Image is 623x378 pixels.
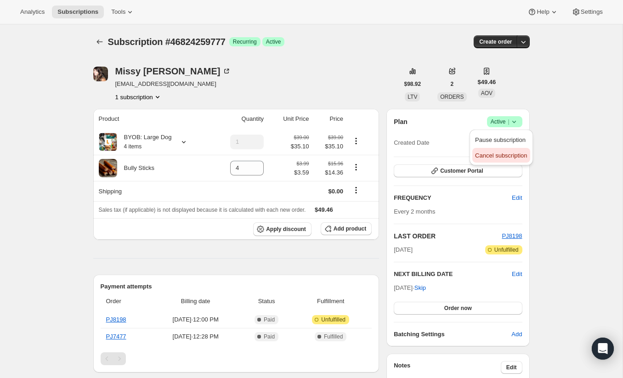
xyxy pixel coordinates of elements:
[101,291,151,311] th: Order
[511,330,522,339] span: Add
[445,78,459,90] button: 2
[451,80,454,88] span: 2
[117,133,172,151] div: BYOB: Large Dog
[315,142,344,151] span: $35.10
[233,38,257,45] span: Recurring
[253,222,311,236] button: Apply discount
[394,164,522,177] button: Customer Portal
[472,132,530,147] button: Pause subscription
[444,305,472,312] span: Order now
[440,167,483,175] span: Customer Portal
[394,193,512,203] h2: FREQUENCY
[394,270,512,279] h2: NEXT BILLING DATE
[117,164,154,173] div: Bully Sticks
[153,332,238,341] span: [DATE] · 12:28 PM
[394,138,429,147] span: Created Date
[291,142,309,151] span: $35.10
[494,246,519,254] span: Unfulfilled
[101,352,372,365] nav: Pagination
[478,78,496,87] span: $49.46
[472,148,530,163] button: Cancel subscription
[153,297,238,306] span: Billing date
[506,327,527,342] button: Add
[101,282,372,291] h2: Payment attempts
[394,302,522,315] button: Order now
[592,338,614,360] div: Open Intercom Messenger
[349,136,363,146] button: Product actions
[266,226,306,233] span: Apply discount
[474,35,517,48] button: Create order
[512,270,522,279] button: Edit
[321,222,372,235] button: Add product
[295,297,366,306] span: Fulfillment
[115,67,232,76] div: Missy [PERSON_NAME]
[115,92,162,102] button: Product actions
[296,161,309,166] small: $3.99
[508,118,509,125] span: |
[20,8,45,16] span: Analytics
[394,330,511,339] h6: Batching Settings
[328,161,343,166] small: $15.96
[479,38,512,45] span: Create order
[399,78,427,90] button: $98.92
[414,283,426,293] span: Skip
[210,109,266,129] th: Quantity
[93,109,210,129] th: Product
[124,143,142,150] small: 4 items
[294,135,309,140] small: $39.00
[99,159,117,177] img: product img
[328,188,344,195] span: $0.00
[404,80,421,88] span: $98.92
[244,297,289,306] span: Status
[581,8,603,16] span: Settings
[264,333,275,340] span: Paid
[440,94,464,100] span: ORDERS
[93,35,106,48] button: Subscriptions
[15,6,50,18] button: Analytics
[394,117,408,126] h2: Plan
[93,67,108,81] span: Missy Coyne
[115,79,232,89] span: [EMAIL_ADDRESS][DOMAIN_NAME]
[394,245,413,254] span: [DATE]
[349,185,363,195] button: Shipping actions
[491,117,519,126] span: Active
[512,193,522,203] span: Edit
[106,316,126,323] a: PJ8198
[408,94,417,100] span: LTV
[315,168,344,177] span: $14.36
[394,284,426,291] span: [DATE] ·
[99,133,117,151] img: product img
[294,168,309,177] span: $3.59
[481,90,493,96] span: AOV
[394,231,502,241] h2: LAST ORDER
[264,316,275,323] span: Paid
[501,361,522,374] button: Edit
[334,225,366,232] span: Add product
[506,191,527,205] button: Edit
[57,8,98,16] span: Subscriptions
[475,136,526,143] span: Pause subscription
[475,152,527,159] span: Cancel subscription
[106,6,140,18] button: Tools
[106,333,126,340] a: PJ7477
[502,232,522,239] a: PJ8198
[93,181,210,201] th: Shipping
[328,135,343,140] small: $39.00
[324,333,343,340] span: Fulfilled
[566,6,608,18] button: Settings
[522,6,564,18] button: Help
[52,6,104,18] button: Subscriptions
[266,38,281,45] span: Active
[312,109,346,129] th: Price
[321,316,345,323] span: Unfulfilled
[108,37,226,47] span: Subscription #46824259777
[502,231,522,241] button: PJ8198
[394,208,435,215] span: Every 2 months
[394,361,501,374] h3: Notes
[266,109,311,129] th: Unit Price
[153,315,238,324] span: [DATE] · 12:00 PM
[99,207,306,213] span: Sales tax (if applicable) is not displayed because it is calculated with each new order.
[111,8,125,16] span: Tools
[349,162,363,172] button: Product actions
